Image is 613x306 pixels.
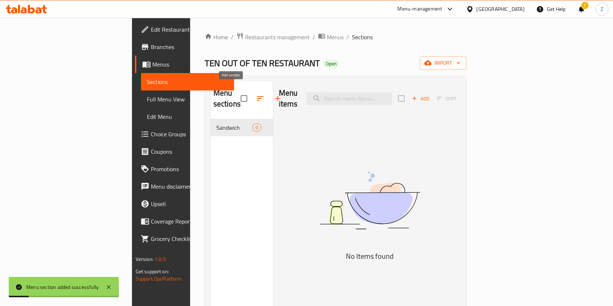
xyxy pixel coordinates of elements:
[236,91,252,106] span: Select all sections
[151,43,229,51] span: Branches
[135,160,235,178] a: Promotions
[236,32,310,42] a: Restaurants management
[211,116,273,139] nav: Menu sections
[279,250,461,262] h5: No Items found
[141,108,235,125] a: Edit Menu
[151,217,229,226] span: Coverage Report
[147,77,229,86] span: Sections
[152,60,229,69] span: Menus
[135,56,235,73] a: Menus
[279,152,461,249] img: dish.svg
[205,55,320,71] span: TEN OUT OF TEN RESTAURANT
[477,5,525,13] div: [GEOGRAPHIC_DATA]
[147,112,229,121] span: Edit Menu
[426,59,461,68] span: import
[135,230,235,247] a: Grocery Checklist
[135,143,235,160] a: Coupons
[155,254,166,264] span: 1.0.0
[136,267,169,276] span: Get support on:
[151,200,229,208] span: Upsell
[151,130,229,138] span: Choice Groups
[279,88,298,109] h2: Menu items
[135,38,235,56] a: Branches
[151,182,229,191] span: Menu disclaimer
[306,92,392,105] input: search
[216,123,252,132] span: Sandwich
[147,95,229,104] span: Full Menu View
[135,178,235,195] a: Menu disclaimer
[141,73,235,90] a: Sections
[420,56,466,70] button: import
[135,21,235,38] a: Edit Restaurant
[151,165,229,173] span: Promotions
[432,93,462,104] span: Select section first
[151,234,229,243] span: Grocery Checklist
[327,33,344,41] span: Menus
[151,147,229,156] span: Coupons
[151,25,229,34] span: Edit Restaurant
[398,5,442,13] div: Menu-management
[136,274,182,283] a: Support.OpsPlatform
[409,93,432,104] span: Add item
[601,5,604,13] span: Z
[205,32,467,42] nav: breadcrumb
[252,123,261,132] div: items
[411,94,430,103] span: Add
[409,93,432,104] button: Add
[318,32,344,42] a: Menus
[136,254,153,264] span: Version:
[352,33,373,41] span: Sections
[26,283,99,291] div: Menu section added successfully
[211,119,273,136] div: Sandwich0
[346,33,349,41] li: /
[135,195,235,213] a: Upsell
[323,61,340,67] span: Open
[313,33,315,41] li: /
[141,90,235,108] a: Full Menu View
[253,124,261,131] span: 0
[135,213,235,230] a: Coverage Report
[245,33,310,41] span: Restaurants management
[135,125,235,143] a: Choice Groups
